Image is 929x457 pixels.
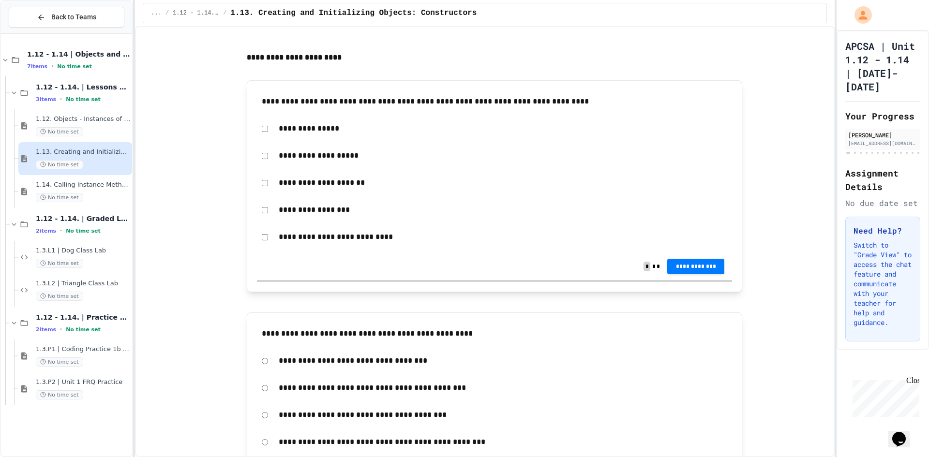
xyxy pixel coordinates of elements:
[36,83,130,91] span: 1.12 - 1.14. | Lessons and Notes
[60,325,62,333] span: •
[4,4,67,61] div: Chat with us now!Close
[36,378,130,386] span: 1.3.P2 | Unit 1 FRQ Practice
[9,7,124,28] button: Back to Teams
[36,214,130,223] span: 1.12 - 1.14. | Graded Labs
[36,193,83,202] span: No time set
[845,109,920,123] h2: Your Progress
[36,160,83,169] span: No time set
[848,131,917,139] div: [PERSON_NAME]
[36,326,56,333] span: 2 items
[36,280,130,288] span: 1.3.L2 | Triangle Class Lab
[36,148,130,156] span: 1.13. Creating and Initializing Objects: Constructors
[165,9,169,17] span: /
[57,63,92,70] span: No time set
[845,197,920,209] div: No due date set
[854,240,912,327] p: Switch to "Grade View" to access the chat feature and communicate with your teacher for help and ...
[230,7,477,19] span: 1.13. Creating and Initializing Objects: Constructors
[27,50,130,59] span: 1.12 - 1.14 | Objects and Instances of Classes
[36,259,83,268] span: No time set
[888,418,919,447] iframe: chat widget
[36,127,83,136] span: No time set
[151,9,162,17] span: ...
[36,313,130,322] span: 1.12 - 1.14. | Practice Labs
[66,326,101,333] span: No time set
[36,357,83,367] span: No time set
[60,95,62,103] span: •
[854,225,912,236] h3: Need Help?
[36,228,56,234] span: 2 items
[60,227,62,235] span: •
[27,63,47,70] span: 7 items
[173,9,219,17] span: 1.12 - 1.14. | Lessons and Notes
[66,228,101,234] span: No time set
[36,292,83,301] span: No time set
[844,4,874,26] div: My Account
[845,39,920,93] h1: APCSA | Unit 1.12 - 1.14 | [DATE]-[DATE]
[223,9,226,17] span: /
[51,12,96,22] span: Back to Teams
[66,96,101,103] span: No time set
[36,390,83,399] span: No time set
[849,376,919,417] iframe: chat widget
[36,247,130,255] span: 1.3.L1 | Dog Class Lab
[845,166,920,193] h2: Assignment Details
[848,140,917,147] div: [EMAIL_ADDRESS][DOMAIN_NAME]
[36,181,130,189] span: 1.14. Calling Instance Methods
[36,115,130,123] span: 1.12. Objects - Instances of Classes
[51,62,53,70] span: •
[36,96,56,103] span: 3 items
[36,345,130,354] span: 1.3.P1 | Coding Practice 1b (1.7-1.15)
